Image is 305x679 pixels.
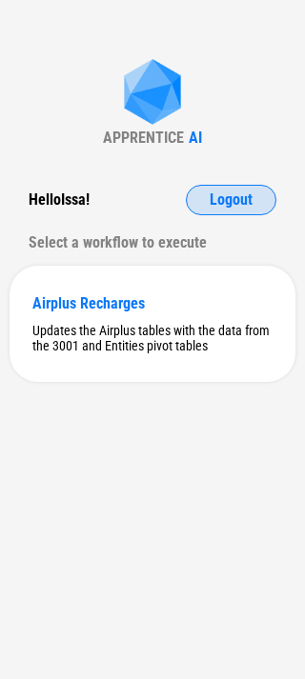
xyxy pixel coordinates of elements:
[103,129,184,147] div: APPRENTICE
[114,59,191,129] img: Apprentice AI
[210,192,253,208] span: Logout
[29,228,276,258] div: Select a workflow to execute
[189,129,202,147] div: AI
[186,185,276,215] button: Logout
[29,185,90,215] div: Hello Issa !
[32,323,273,353] div: Updates the Airplus tables with the data from the 3001 and Entities pivot tables
[32,294,273,312] div: Airplus Recharges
